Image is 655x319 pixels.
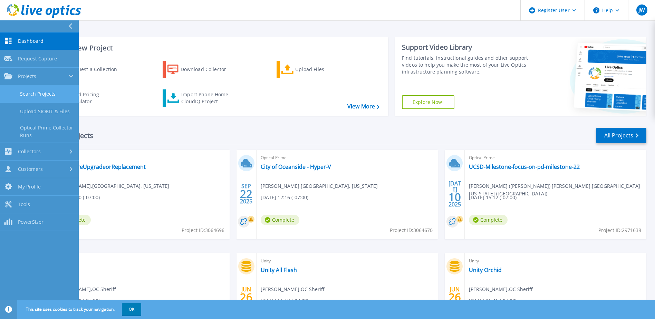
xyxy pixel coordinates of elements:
span: Dashboard [18,38,44,44]
span: [DATE] 11:46 (-07:00) [469,297,517,304]
span: PowerSizer [18,219,44,225]
a: Unity All Flash [261,267,297,273]
span: Tools [18,201,30,207]
a: UCSD-Milestone-focus-on-pd-milestone-22 [469,163,580,170]
span: Project ID: 3064696 [182,226,224,234]
div: JUN 2025 [240,284,253,310]
div: Upload Files [295,62,350,76]
span: Optical Prime [52,154,225,162]
div: Download Collector [181,62,236,76]
a: All Projects [596,128,646,143]
span: Customers [18,166,43,172]
span: [DATE] 11:53 (-07:00) [261,297,308,304]
div: Import Phone Home CloudIQ Project [181,91,235,105]
span: 22 [240,191,252,197]
span: Complete [469,215,508,225]
div: JUN 2025 [448,284,461,310]
span: Unity [261,257,434,265]
div: Support Video Library [402,43,530,52]
a: Download Collector [163,61,240,78]
span: Collectors [18,148,41,155]
span: 26 [449,294,461,300]
div: SEP 2025 [240,181,253,206]
span: Optical Prime [52,257,225,265]
a: View More [347,103,379,110]
span: [PERSON_NAME] , OC Sheriff [52,286,116,293]
span: JW [638,7,645,13]
span: Unity [469,257,642,265]
span: [DATE] 12:16 (-07:00) [261,194,308,201]
span: Optical Prime [261,154,434,162]
a: PowerStoreUpgradeorReplacement [52,163,146,170]
span: This site uses cookies to track your navigation. [19,303,141,316]
div: Request a Collection [69,62,124,76]
span: [PERSON_NAME] , [GEOGRAPHIC_DATA], [US_STATE] [261,182,378,190]
div: [DATE] 2025 [448,181,461,206]
a: Cloud Pricing Calculator [49,89,126,107]
span: [PERSON_NAME] ([PERSON_NAME]) [PERSON_NAME] , [GEOGRAPHIC_DATA][US_STATE] ([GEOGRAPHIC_DATA]) [469,182,646,197]
a: City of Oceanside - Hyper-V [261,163,331,170]
a: Upload Files [277,61,354,78]
div: Cloud Pricing Calculator [68,91,123,105]
span: Optical Prime [469,154,642,162]
span: 26 [240,294,252,300]
span: [DATE] 15:12 (-07:00) [469,194,517,201]
span: [PERSON_NAME] , OC Sheriff [261,286,324,293]
button: OK [122,303,141,316]
span: [PERSON_NAME] , [GEOGRAPHIC_DATA], [US_STATE] [52,182,169,190]
span: Project ID: 2971638 [598,226,641,234]
a: Unity Orchid [469,267,502,273]
h3: Start a New Project [49,44,379,52]
a: Request a Collection [49,61,126,78]
a: Explore Now! [402,95,454,109]
div: Find tutorials, instructional guides and other support videos to help you make the most of your L... [402,55,530,75]
span: Project ID: 3064670 [390,226,433,234]
span: 10 [449,194,461,200]
span: Request Capture [18,56,57,62]
span: Projects [18,73,36,79]
span: My Profile [18,184,41,190]
span: Complete [261,215,299,225]
span: [PERSON_NAME] , OC Sheriff [469,286,532,293]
